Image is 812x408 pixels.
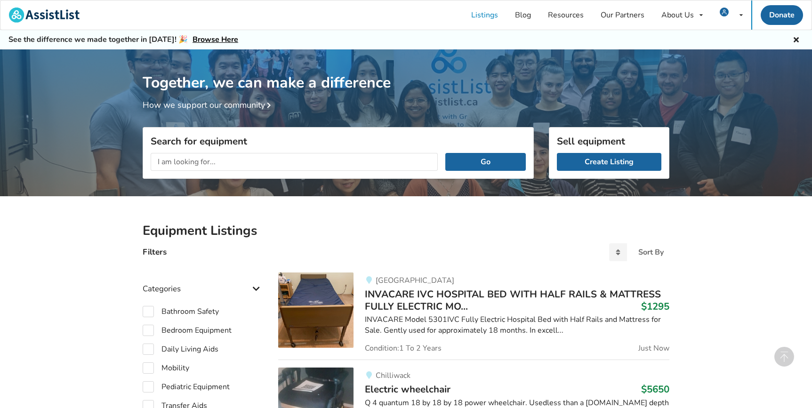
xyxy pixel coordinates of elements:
a: Our Partners [592,0,653,30]
a: Create Listing [557,153,661,171]
span: Just Now [638,344,669,352]
div: Categories [143,265,263,298]
img: bedroom equipment-invacare ivc hospital bed with half rails & mattress fully electric model 5301 [278,272,354,348]
h5: See the difference we made together in [DATE]! 🎉 [8,35,238,45]
img: user icon [720,8,729,16]
h3: $5650 [641,383,669,395]
a: bedroom equipment-invacare ivc hospital bed with half rails & mattress fully electric model 5301[... [278,272,669,360]
h4: Filters [143,247,167,257]
label: Pediatric Equipment [143,381,230,392]
span: [GEOGRAPHIC_DATA] [376,275,454,286]
div: Sort By [638,248,664,256]
label: Daily Living Aids [143,344,218,355]
h3: Sell equipment [557,135,661,147]
h1: Together, we can make a difference [143,49,669,92]
h2: Equipment Listings [143,223,669,239]
h3: Search for equipment [151,135,526,147]
label: Bathroom Safety [143,306,219,317]
span: Electric wheelchair [365,383,450,396]
a: How we support our community [143,99,274,111]
a: Browse Here [193,34,238,45]
a: Donate [761,5,803,25]
label: Bedroom Equipment [143,325,232,336]
div: INVACARE Model 5301IVC Fully Electric Hospital Bed with Half Rails and Mattress for Sale. Gently ... [365,314,669,336]
a: Listings [463,0,506,30]
input: I am looking for... [151,153,438,171]
h3: $1295 [641,300,669,312]
span: Condition: 1 To 2 Years [365,344,442,352]
label: Mobility [143,362,189,374]
a: Blog [506,0,539,30]
img: assistlist-logo [9,8,80,23]
div: About Us [661,11,694,19]
span: Chilliwack [376,370,410,381]
a: Resources [539,0,592,30]
button: Go [445,153,526,171]
span: INVACARE IVC HOSPITAL BED WITH HALF RAILS & MATTRESS FULLY ELECTRIC MO... [365,288,661,313]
